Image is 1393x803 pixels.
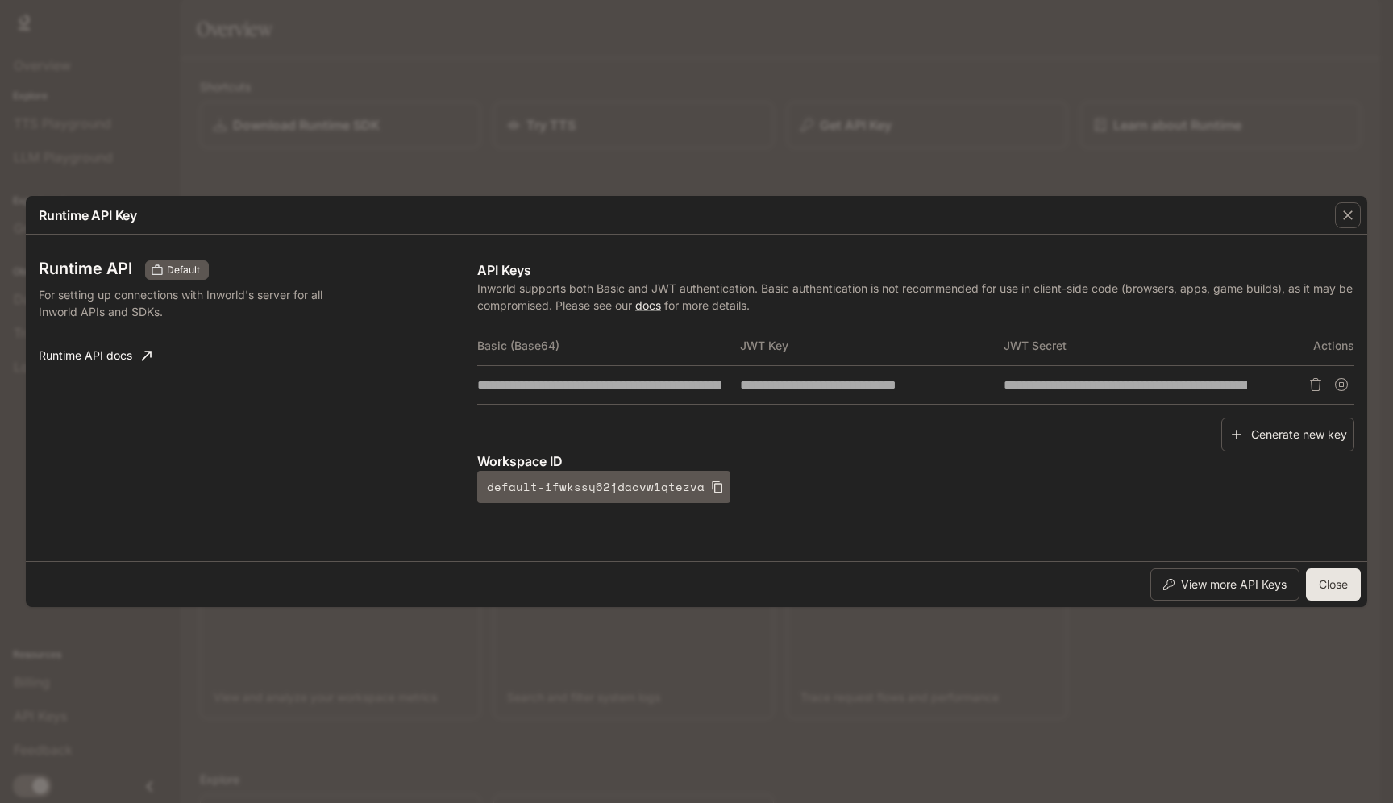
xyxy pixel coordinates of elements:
span: Default [160,263,206,277]
button: View more API Keys [1150,568,1299,601]
button: default-ifwkssy62jdacvw1qtezva [477,471,730,503]
p: Workspace ID [477,451,1354,471]
div: These keys will apply to your current workspace only [145,260,209,280]
a: Runtime API docs [32,339,158,372]
p: API Keys [477,260,1354,280]
p: Runtime API Key [39,206,137,225]
p: Inworld supports both Basic and JWT authentication. Basic authentication is not recommended for u... [477,280,1354,314]
h3: Runtime API [39,260,132,277]
th: Actions [1266,327,1354,365]
button: Delete API key [1303,372,1329,397]
button: Close [1306,568,1361,601]
button: Suspend API key [1329,372,1354,397]
p: For setting up connections with Inworld's server for all Inworld APIs and SDKs. [39,286,358,320]
button: Generate new key [1221,418,1354,452]
th: Basic (Base64) [477,327,740,365]
a: docs [635,298,661,312]
iframe: Intercom live chat [1338,748,1377,787]
th: JWT Secret [1004,327,1266,365]
th: JWT Key [740,327,1003,365]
